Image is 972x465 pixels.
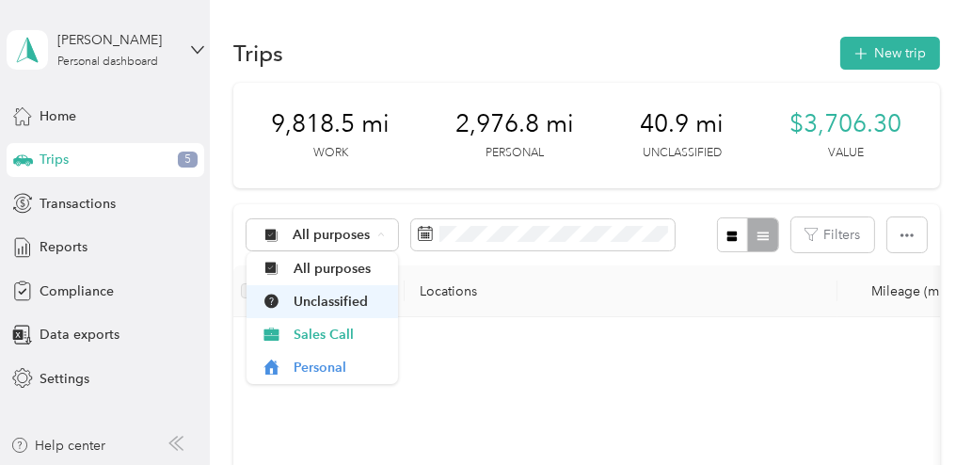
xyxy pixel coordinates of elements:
span: $3,706.30 [789,109,901,139]
p: Work [313,145,348,162]
span: Transactions [40,194,116,214]
span: Compliance [40,281,114,301]
th: Mileage (mi) [837,265,962,317]
span: 5 [178,152,198,168]
th: Locations [405,265,837,317]
span: 9,818.5 mi [271,109,390,139]
span: 2,976.8 mi [455,109,574,139]
span: 40.9 mi [640,109,724,139]
p: Unclassified [643,145,722,162]
button: Help center [10,436,106,456]
span: Trips [40,150,69,169]
span: Settings [40,369,89,389]
div: Personal dashboard [57,56,158,68]
p: Personal [486,145,544,162]
p: Value [828,145,864,162]
span: All purposes [293,229,371,242]
span: Reports [40,237,88,257]
span: All purposes [294,259,385,279]
span: Data exports [40,325,120,345]
span: Sales Call [294,325,385,345]
div: [PERSON_NAME] [57,30,175,50]
span: Unclassified [294,292,385,312]
span: Home [40,106,76,126]
button: Filters [791,217,874,252]
h1: Trips [233,43,283,63]
iframe: Everlance-gr Chat Button Frame [867,360,972,465]
span: Personal [294,358,385,377]
button: New trip [840,37,940,70]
